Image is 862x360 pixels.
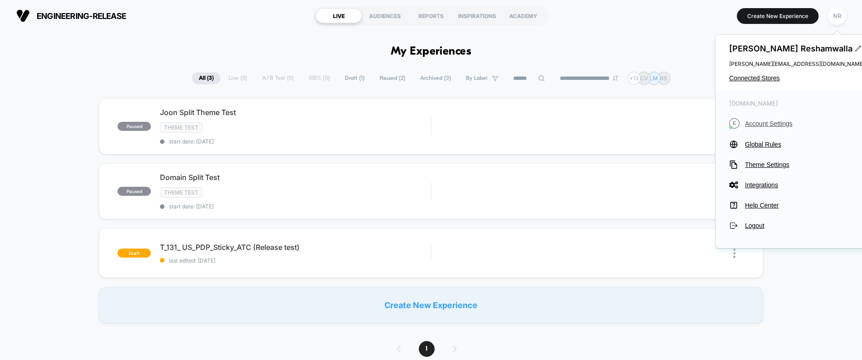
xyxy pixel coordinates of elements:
span: Theme Test [160,187,202,198]
span: engineering-release [37,11,126,21]
span: draft [117,249,151,258]
span: Paused ( 2 ) [373,72,412,84]
p: LM [650,75,658,82]
img: close [733,249,736,258]
span: 1 [419,341,435,357]
div: LIVE [316,9,362,23]
span: Theme Test [160,122,202,133]
img: end [613,75,618,81]
button: Create New Experience [737,8,819,24]
button: engineering-release [14,9,129,23]
div: INSPIRATIONS [454,9,500,23]
span: Domain Split Test [160,173,431,182]
div: ACADEMY [500,9,546,23]
i: E [729,118,740,129]
span: T_131_ US_PDP_Sticky_ATC (Release test) [160,243,431,252]
div: + 13 [628,72,641,85]
p: CV [640,75,648,82]
div: Create New Experience [99,287,763,323]
span: start date: [DATE] [160,203,431,210]
span: Joon Split Theme Test [160,108,431,117]
span: paused [117,122,151,131]
div: NR [828,7,846,25]
img: Visually logo [16,9,30,23]
button: NR [825,7,848,25]
span: Draft ( 1 ) [338,72,371,84]
span: Archived ( 3 ) [413,72,458,84]
span: start date: [DATE] [160,138,431,145]
span: paused [117,187,151,196]
span: All ( 3 ) [192,72,220,84]
div: REPORTS [408,9,454,23]
h1: My Experiences [391,45,472,58]
span: By Label [466,75,487,82]
span: last edited: [DATE] [160,257,431,264]
div: AUDIENCES [362,9,408,23]
p: RS [660,75,667,82]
